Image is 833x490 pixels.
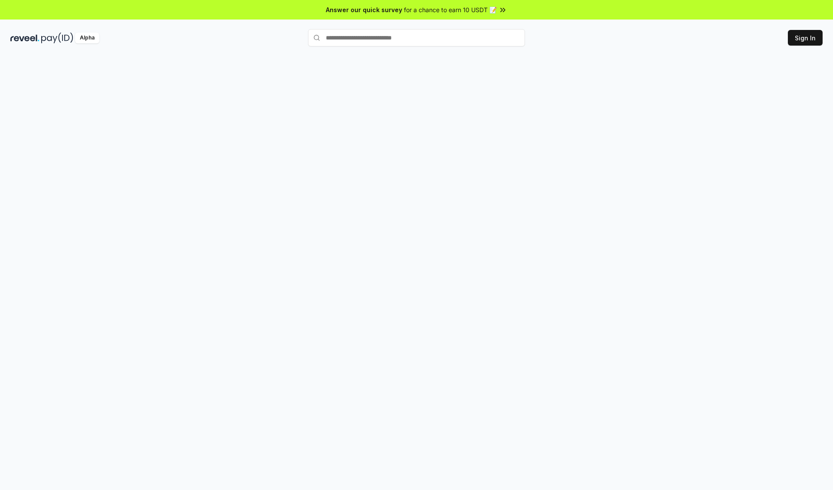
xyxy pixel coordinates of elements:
span: Answer our quick survey [326,5,402,14]
span: for a chance to earn 10 USDT 📝 [404,5,497,14]
img: pay_id [41,33,73,43]
div: Alpha [75,33,99,43]
button: Sign In [788,30,823,46]
img: reveel_dark [10,33,39,43]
